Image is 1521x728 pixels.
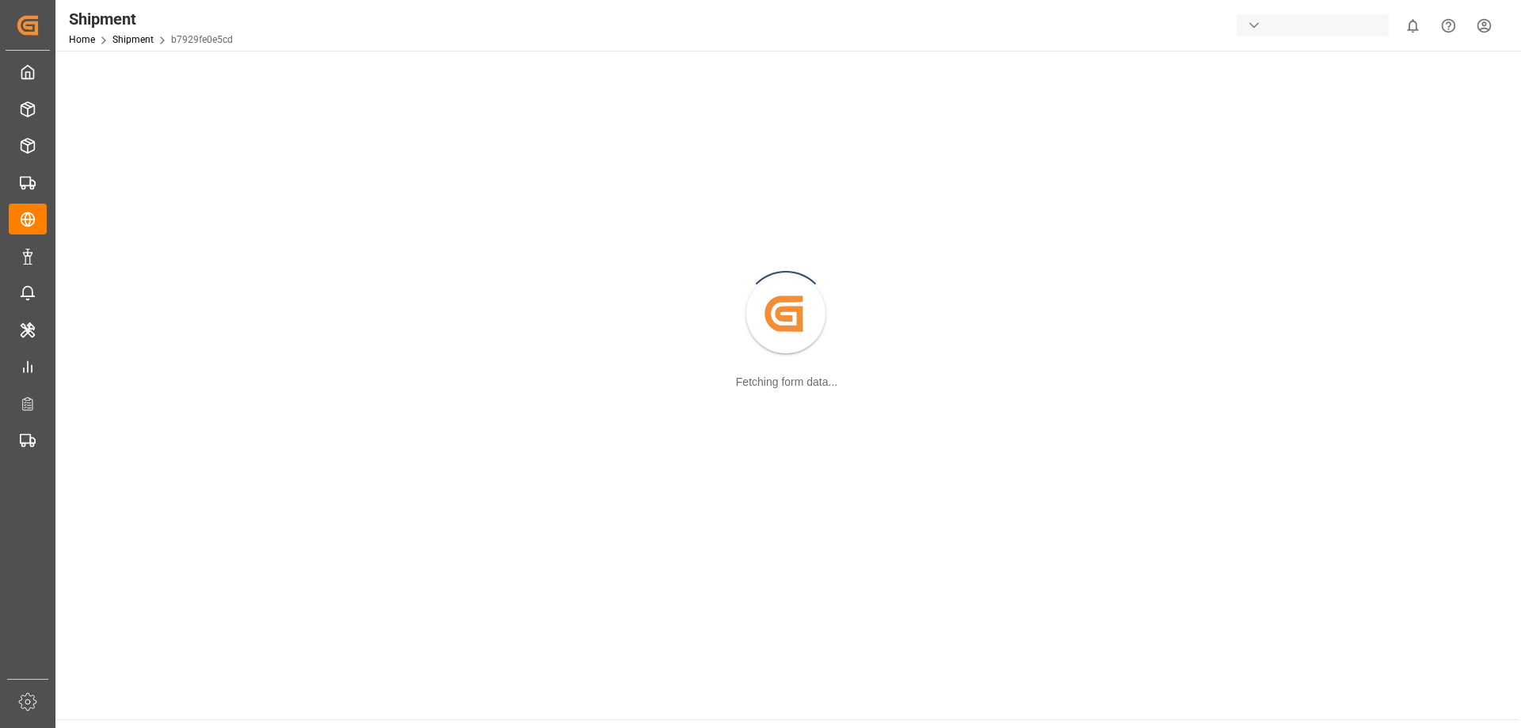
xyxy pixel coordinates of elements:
[112,34,154,45] a: Shipment
[1395,8,1431,44] button: show 0 new notifications
[1431,8,1466,44] button: Help Center
[69,7,233,31] div: Shipment
[69,34,95,45] a: Home
[736,374,837,391] div: Fetching form data...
